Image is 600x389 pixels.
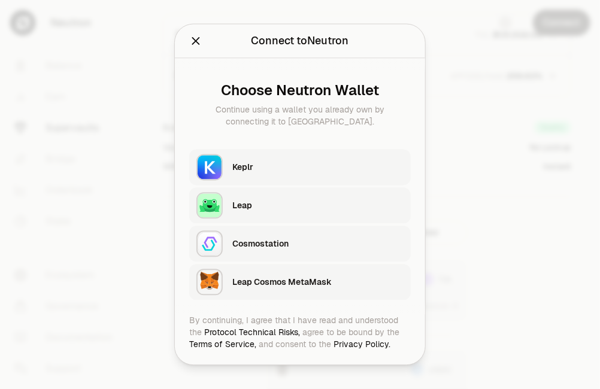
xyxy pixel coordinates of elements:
div: Connect to Neutron [251,33,349,50]
a: Protocol Technical Risks, [204,327,300,338]
button: CosmostationCosmostation [189,226,411,262]
a: Terms of Service, [189,339,256,350]
button: Leap Cosmos MetaMaskLeap Cosmos MetaMask [189,265,411,300]
div: Leap Cosmos MetaMask [232,276,404,288]
div: Continue using a wallet you already own by connecting it to [GEOGRAPHIC_DATA]. [199,104,401,128]
div: Keplr [232,162,404,174]
div: Leap [232,200,404,212]
button: LeapLeap [189,188,411,224]
a: Privacy Policy. [334,339,390,350]
img: Cosmostation [196,231,223,257]
img: Leap Cosmos MetaMask [196,269,223,296]
img: Leap [196,193,223,219]
button: KeplrKeplr [189,150,411,186]
div: By continuing, I agree that I have read and understood the agree to be bound by the and consent t... [189,315,411,351]
img: Keplr [196,154,223,181]
div: Cosmostation [232,238,404,250]
button: Close [189,33,202,50]
div: Choose Neutron Wallet [199,83,401,99]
